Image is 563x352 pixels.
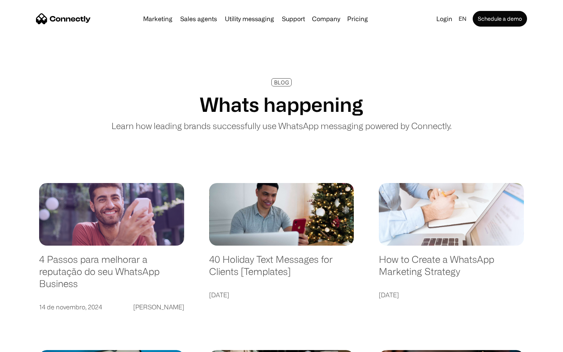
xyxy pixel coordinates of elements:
div: Company [312,13,340,24]
a: Sales agents [177,16,220,22]
h1: Whats happening [200,93,363,116]
a: Support [279,16,308,22]
div: 14 de novembro, 2024 [39,302,102,312]
div: [DATE] [379,289,399,300]
a: Pricing [344,16,371,22]
div: [DATE] [209,289,229,300]
a: Schedule a demo [473,11,527,27]
div: BLOG [274,79,289,85]
ul: Language list [16,338,47,349]
div: [PERSON_NAME] [133,302,184,312]
a: How to Create a WhatsApp Marketing Strategy [379,253,524,285]
aside: Language selected: English [8,338,47,349]
a: Login [433,13,455,24]
p: Learn how leading brands successfully use WhatsApp messaging powered by Connectly. [111,119,452,132]
a: Utility messaging [222,16,277,22]
a: 4 Passos para melhorar a reputação do seu WhatsApp Business [39,253,184,297]
div: en [459,13,466,24]
a: Marketing [140,16,176,22]
a: 40 Holiday Text Messages for Clients [Templates] [209,253,354,285]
